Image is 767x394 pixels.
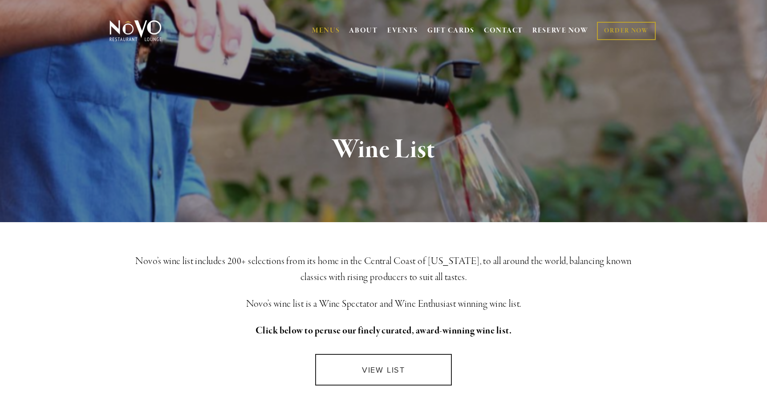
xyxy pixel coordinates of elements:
[349,26,378,35] a: ABOUT
[124,135,643,164] h1: Wine List
[427,22,475,39] a: GIFT CARDS
[124,253,643,285] h3: Novo’s wine list includes 200+ selections from its home in the Central Coast of [US_STATE], to al...
[256,325,512,337] strong: Click below to peruse our finely curated, award-winning wine list.
[597,22,655,40] a: ORDER NOW
[315,354,451,386] a: VIEW LIST
[387,26,418,35] a: EVENTS
[484,22,523,39] a: CONTACT
[312,26,340,35] a: MENUS
[124,296,643,312] h3: Novo’s wine list is a Wine Spectator and Wine Enthusiast winning wine list.
[532,22,588,39] a: RESERVE NOW
[108,20,163,42] img: Novo Restaurant &amp; Lounge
